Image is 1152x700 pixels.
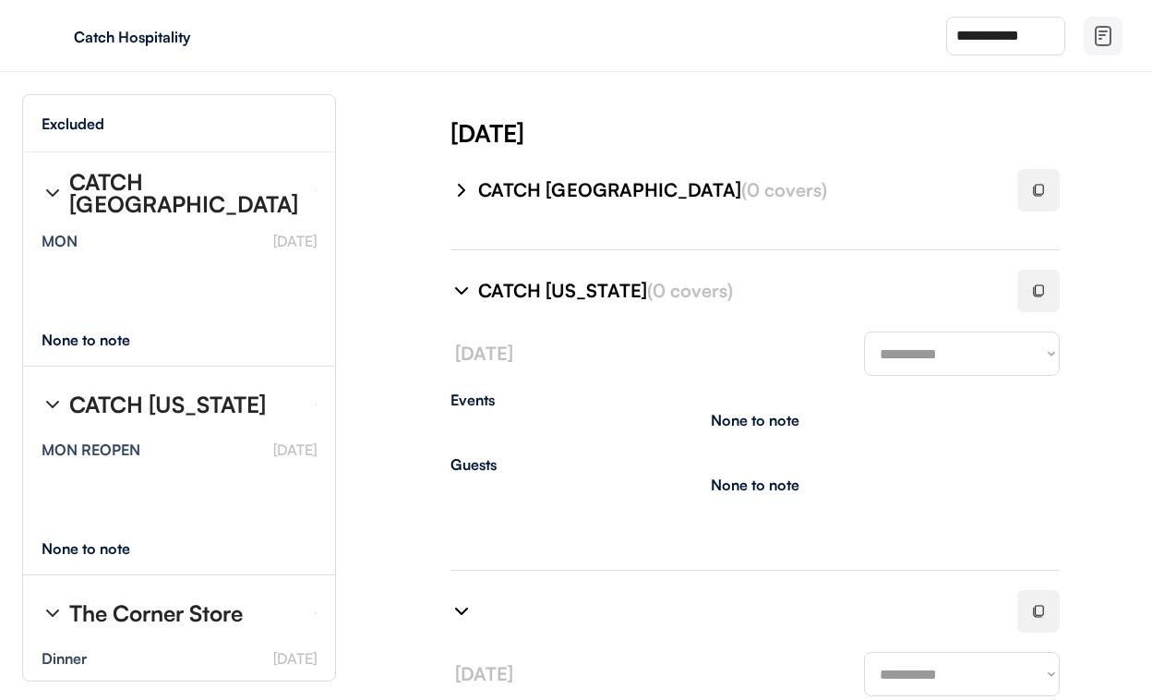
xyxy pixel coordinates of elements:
[37,21,66,51] img: yH5BAEAAAAALAAAAAABAAEAAAIBRAA7
[42,651,87,666] div: Dinner
[42,182,64,204] img: chevron-right%20%281%29.svg
[42,442,140,457] div: MON REOPEN
[69,602,243,624] div: The Corner Store
[450,280,473,302] img: chevron-right%20%281%29.svg
[1092,25,1114,47] img: file-02.svg
[711,413,799,428] div: None to note
[647,279,733,302] font: (0 covers)
[711,477,799,492] div: None to note
[74,30,306,44] div: Catch Hospitality
[42,541,164,556] div: None to note
[273,441,317,459] font: [DATE]
[42,332,164,347] div: None to note
[42,234,78,248] div: MON
[42,602,64,624] img: chevron-right%20%281%29.svg
[69,393,266,416] div: CATCH [US_STATE]
[450,600,473,622] img: chevron-right%20%281%29.svg
[42,393,64,416] img: chevron-right%20%281%29.svg
[478,278,995,304] div: CATCH [US_STATE]
[273,649,317,668] font: [DATE]
[455,662,513,685] font: [DATE]
[741,178,827,201] font: (0 covers)
[450,179,473,201] img: chevron-right%20%281%29.svg
[450,392,1060,407] div: Events
[478,177,995,203] div: CATCH [GEOGRAPHIC_DATA]
[450,457,1060,472] div: Guests
[69,171,300,215] div: CATCH [GEOGRAPHIC_DATA]
[455,342,513,365] font: [DATE]
[273,232,317,250] font: [DATE]
[42,116,104,131] div: Excluded
[450,116,1152,150] div: [DATE]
